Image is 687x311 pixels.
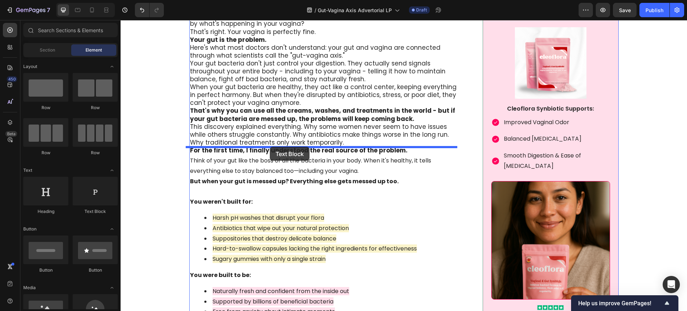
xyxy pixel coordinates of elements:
[73,267,118,273] div: Button
[86,47,102,53] span: Element
[23,208,68,215] div: Heading
[23,150,68,156] div: Row
[7,76,17,82] div: 450
[578,299,671,307] button: Show survey - Help us improve GemPages!
[135,3,164,17] div: Undo/Redo
[619,7,631,13] span: Save
[23,63,37,70] span: Layout
[73,150,118,156] div: Row
[3,3,53,17] button: 7
[73,105,118,111] div: Row
[23,285,36,291] span: Media
[318,6,392,14] span: Gut-Vagina Axis Advertorial LP
[106,223,118,235] span: Toggle open
[23,23,118,37] input: Search Sections & Elements
[23,105,68,111] div: Row
[663,276,680,293] div: Open Intercom Messenger
[23,167,32,174] span: Text
[645,6,663,14] div: Publish
[73,208,118,215] div: Text Block
[40,47,55,53] span: Section
[315,6,316,14] span: /
[106,282,118,293] span: Toggle open
[613,3,637,17] button: Save
[106,165,118,176] span: Toggle open
[23,226,36,232] span: Button
[23,267,68,273] div: Button
[578,300,663,307] span: Help us improve GemPages!
[106,61,118,72] span: Toggle open
[121,20,687,311] iframe: Design area
[47,6,50,14] p: 7
[5,131,17,137] div: Beta
[416,7,427,13] span: Draft
[639,3,669,17] button: Publish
